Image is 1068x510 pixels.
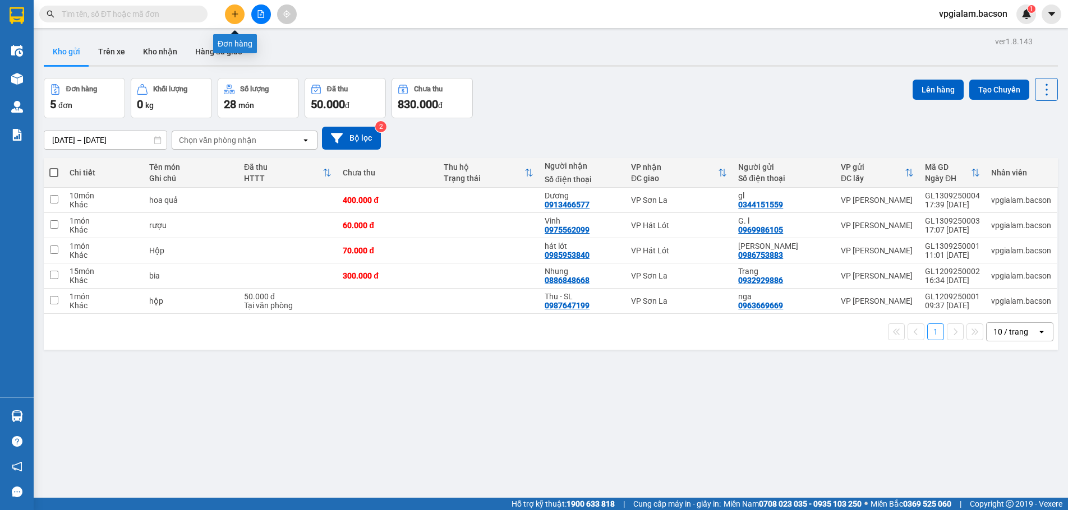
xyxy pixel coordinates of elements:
th: Toggle SortBy [238,158,337,188]
span: plus [231,10,239,18]
button: Khối lượng0kg [131,78,212,118]
span: message [12,486,22,497]
div: 0963669669 [738,301,783,310]
div: 0886848668 [545,276,590,285]
div: GL1309250004 [925,191,980,200]
span: question-circle [12,436,22,447]
span: đ [438,101,443,110]
button: Kho nhận [134,38,186,65]
div: nga [738,292,830,301]
span: Miền Nam [724,498,862,510]
button: Số lượng28món [218,78,299,118]
span: 0 [137,98,143,111]
div: 15 món [70,267,138,276]
button: Chưa thu830.000đ [392,78,473,118]
div: Chọn văn phòng nhận [179,135,256,146]
div: ver 1.8.143 [995,35,1033,48]
span: Cung cấp máy in - giấy in: [633,498,721,510]
div: vpgialam.bacson [991,246,1051,255]
div: 50.000 đ [244,292,332,301]
button: aim [277,4,297,24]
div: bia [149,271,233,280]
div: VP nhận [631,163,718,171]
img: warehouse-icon [11,410,23,422]
div: VP Hát Lót [631,221,727,230]
sup: 2 [375,121,386,132]
button: Kho gửi [44,38,89,65]
div: Thu - SL [545,292,620,301]
div: ĐC giao [631,174,718,183]
div: Người gửi [738,163,830,171]
span: Miền Bắc [871,498,951,510]
div: Tên món [149,163,233,171]
div: 0975562099 [545,225,590,234]
div: VP [PERSON_NAME] [841,271,914,280]
th: Toggle SortBy [919,158,986,188]
strong: 0369 525 060 [903,499,951,508]
span: | [623,498,625,510]
button: Hàng đã giao [186,38,251,65]
div: Người nhận [545,161,620,170]
div: ĐC lấy [841,174,905,183]
th: Toggle SortBy [438,158,539,188]
input: Select a date range. [44,131,167,149]
div: GL1309250003 [925,216,980,225]
div: Đơn hàng [213,34,257,53]
div: GL1209250002 [925,267,980,276]
div: 11:01 [DATE] [925,251,980,259]
div: Khác [70,301,138,310]
button: Bộ lọc [322,127,381,150]
div: 0932929886 [738,276,783,285]
div: 1 món [70,292,138,301]
div: Chưa thu [414,85,443,93]
div: 300.000 đ [343,271,432,280]
div: 0913466577 [545,200,590,209]
img: warehouse-icon [11,73,23,85]
span: món [238,101,254,110]
img: icon-new-feature [1021,9,1032,19]
div: VP gửi [841,163,905,171]
svg: open [1037,327,1046,336]
button: Đã thu50.000đ [305,78,386,118]
div: 1 món [70,242,138,251]
span: đ [345,101,349,110]
button: Trên xe [89,38,134,65]
span: aim [283,10,291,18]
span: caret-down [1047,9,1057,19]
div: 17:39 [DATE] [925,200,980,209]
div: 0344151559 [738,200,783,209]
button: plus [225,4,245,24]
span: ⚪️ [864,502,868,506]
div: Chưa thu [343,168,432,177]
div: 10 món [70,191,138,200]
div: VP Hát Lót [631,246,727,255]
div: 16:34 [DATE] [925,276,980,285]
div: Mã GD [925,163,971,171]
strong: 0708 023 035 - 0935 103 250 [759,499,862,508]
div: 1 món [70,216,138,225]
div: VP Sơn La [631,196,727,205]
button: Lên hàng [913,80,964,100]
span: 28 [224,98,236,111]
div: 09:37 [DATE] [925,301,980,310]
div: VP Sơn La [631,296,727,305]
div: Số điện thoại [738,174,830,183]
div: HTTT [244,174,323,183]
div: Nhung [545,267,620,276]
span: search [47,10,54,18]
div: Nhân viên [991,168,1051,177]
div: vpgialam.bacson [991,296,1051,305]
div: Khác [70,251,138,259]
div: hoa quả [149,196,233,205]
div: 70.000 đ [343,246,432,255]
span: | [960,498,961,510]
img: logo-vxr [10,7,24,24]
div: Khác [70,276,138,285]
div: Khác [70,200,138,209]
span: 1 [1029,5,1033,13]
div: vpgialam.bacson [991,221,1051,230]
div: 10 / trang [993,326,1028,337]
span: file-add [257,10,265,18]
div: gl [738,191,830,200]
img: warehouse-icon [11,45,23,57]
